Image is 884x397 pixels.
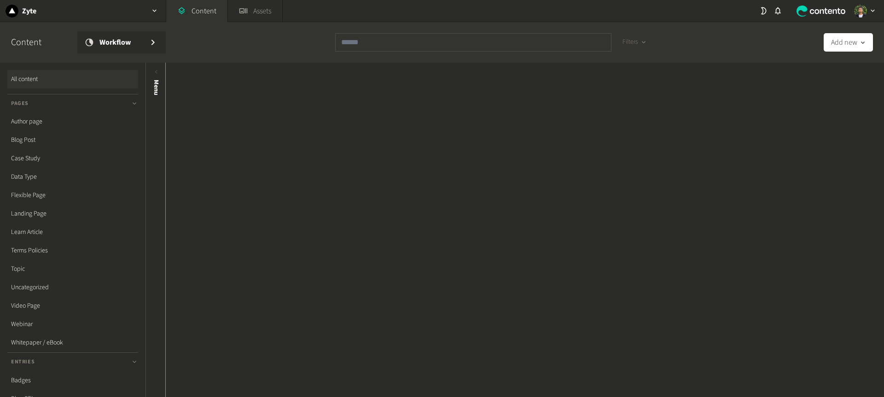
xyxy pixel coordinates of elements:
[7,112,138,131] a: Author page
[622,37,638,47] span: Filters
[99,37,142,48] span: Workflow
[7,186,138,204] a: Flexible Page
[7,70,138,88] a: All content
[7,278,138,297] a: Uncategorized
[7,371,138,390] a: Badges
[22,6,36,17] h2: Zyte
[854,5,867,18] img: Arnold Alexander
[824,33,873,52] button: Add new
[151,80,161,95] span: Menu
[7,333,138,352] a: Whitepaper / eBook
[7,131,138,149] a: Blog Post
[77,31,166,53] a: Workflow
[7,168,138,186] a: Data Type
[615,33,654,52] button: Filters
[6,5,18,18] img: Zyte
[11,358,35,366] span: Entries
[7,204,138,223] a: Landing Page
[7,241,138,260] a: Terms Policies
[11,99,29,108] span: Pages
[7,223,138,241] a: Learn Article
[11,35,63,49] h2: Content
[7,149,138,168] a: Case Study
[7,260,138,278] a: Topic
[7,315,138,333] a: Webinar
[7,297,138,315] a: Video Page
